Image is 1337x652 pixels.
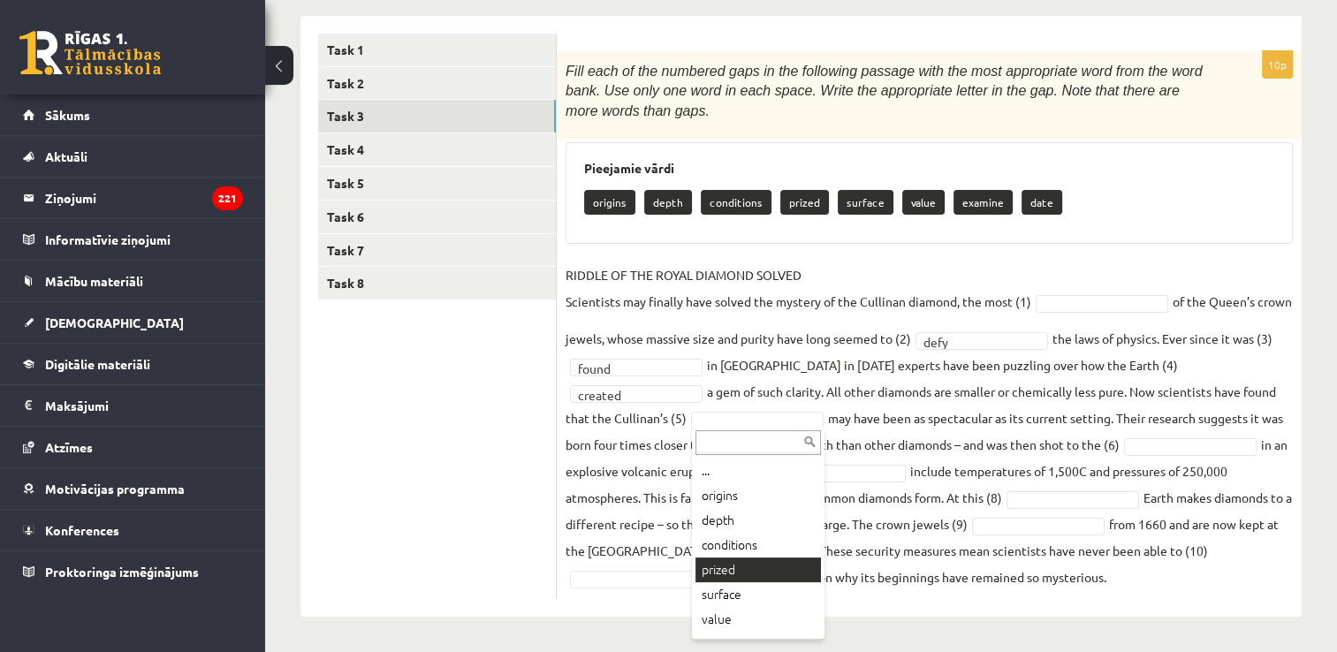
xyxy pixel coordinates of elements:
[695,508,821,533] div: depth
[695,483,821,508] div: origins
[695,607,821,632] div: value
[695,459,821,483] div: ...
[695,582,821,607] div: surface
[695,557,821,582] div: prized
[695,533,821,557] div: conditions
